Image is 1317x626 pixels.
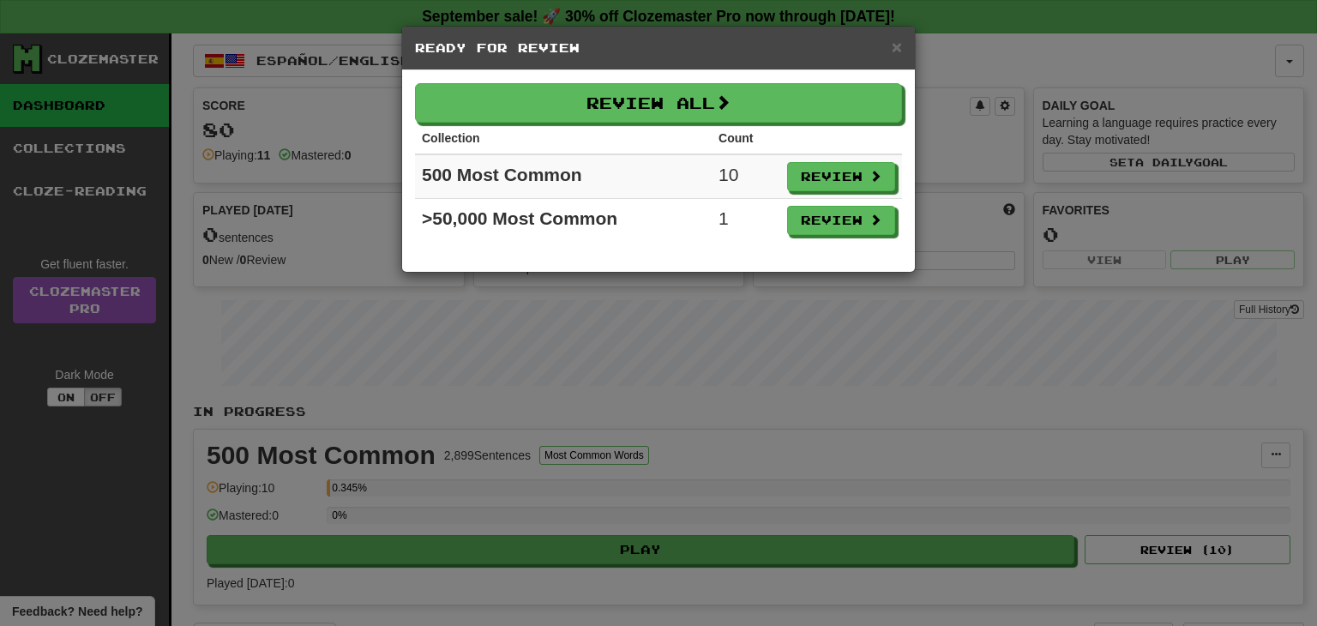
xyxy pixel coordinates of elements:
[415,83,902,123] button: Review All
[712,199,780,243] td: 1
[892,37,902,57] span: ×
[892,38,902,56] button: Close
[415,123,712,154] th: Collection
[712,123,780,154] th: Count
[415,39,902,57] h5: Ready for Review
[787,162,895,191] button: Review
[415,199,712,243] td: >50,000 Most Common
[712,154,780,199] td: 10
[787,206,895,235] button: Review
[415,154,712,199] td: 500 Most Common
